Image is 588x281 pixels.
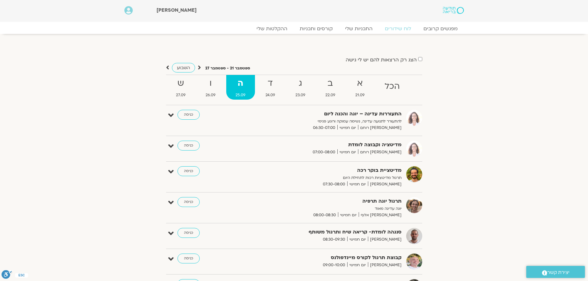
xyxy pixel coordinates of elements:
[359,212,402,218] span: [PERSON_NAME] אלוף
[358,149,402,155] span: [PERSON_NAME] רוחם
[311,212,338,218] span: 08:00-08:30
[256,92,285,98] span: 24.09
[321,181,347,188] span: 07:30-08:00
[167,92,195,98] span: 27.09
[346,57,417,63] label: הצג רק הרצאות להם יש לי גישה
[167,75,195,100] a: ש27.09
[177,254,200,263] a: כניסה
[547,268,569,277] span: יצירת קשר
[250,26,294,32] a: ההקלטות שלי
[226,75,255,100] a: ה25.09
[339,26,379,32] a: התכניות שלי
[316,76,344,90] strong: ב
[250,197,402,205] strong: תרגול יוגה תרפיה
[347,236,368,243] span: יום חמישי
[375,75,409,100] a: הכל
[368,236,402,243] span: [PERSON_NAME]
[286,92,315,98] span: 23.09
[177,110,200,120] a: כניסה
[379,26,417,32] a: לוח שידורים
[196,76,225,90] strong: ו
[250,228,402,236] strong: סנגהה לומדת- קריאה שיח ותרגול משותף
[337,125,358,131] span: יום חמישי
[196,75,225,100] a: ו26.09
[196,92,225,98] span: 26.09
[321,236,347,243] span: 08:30-09:30
[346,76,374,90] strong: א
[256,76,285,90] strong: ד
[358,125,402,131] span: [PERSON_NAME] רוחם
[124,26,464,32] nav: Menu
[321,262,347,268] span: 09:00-10:00
[346,92,374,98] span: 21.09
[526,266,585,278] a: יצירת קשר
[177,65,190,71] span: השבוע
[346,75,374,100] a: א21.09
[205,65,250,72] p: ספטמבר 21 - ספטמבר 27
[311,149,337,155] span: 07:00-08:00
[256,75,285,100] a: ד24.09
[250,141,402,149] strong: מדיטציה וקבוצה לומדת
[337,149,358,155] span: יום חמישי
[316,92,344,98] span: 22.09
[294,26,339,32] a: קורסים ותכניות
[347,262,368,268] span: יום חמישי
[177,197,200,207] a: כניסה
[417,26,464,32] a: מפגשים קרובים
[226,76,255,90] strong: ה
[316,75,344,100] a: ב22.09
[156,7,197,14] span: [PERSON_NAME]
[250,166,402,175] strong: מדיטציית בוקר רכה
[250,118,402,125] p: להתעורר לתנועה עדינה, נשימה עמוקה ורוגע פנימי
[177,228,200,238] a: כניסה
[177,166,200,176] a: כניסה
[167,76,195,90] strong: ש
[226,92,255,98] span: 25.09
[250,254,402,262] strong: קבוצת תרגול לקורס מיינדפולנס
[338,212,359,218] span: יום חמישי
[286,76,315,90] strong: ג
[250,110,402,118] strong: התעוררות עדינה – יוגה והכנה ליום
[250,175,402,181] p: תרגול מדיטציות רכות לתחילת היום
[311,125,337,131] span: 06:30-07:00
[286,75,315,100] a: ג23.09
[177,141,200,151] a: כניסה
[368,181,402,188] span: [PERSON_NAME]
[375,80,409,93] strong: הכל
[347,181,368,188] span: יום חמישי
[172,63,195,72] a: השבוע
[250,205,402,212] p: יוגה עדינה מאוד
[368,262,402,268] span: [PERSON_NAME]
